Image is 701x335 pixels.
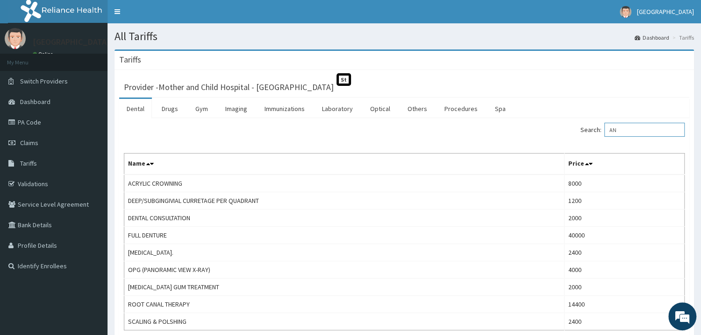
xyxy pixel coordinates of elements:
[124,192,565,209] td: DEEP/SUBGINGIVIAL CURRETAGE PER QUADRANT
[565,261,685,279] td: 4000
[604,123,685,137] input: Search:
[5,230,178,263] textarea: Type your message and hit 'Enter'
[124,244,565,261] td: [MEDICAL_DATA].
[124,227,565,244] td: FULL DENTURE
[565,227,685,244] td: 40000
[114,30,694,42] h1: All Tariffs
[54,105,129,199] span: We're online!
[565,296,685,313] td: 14400
[124,261,565,279] td: OPG (PANORAMIC VIEW X-RAY)
[336,73,351,86] span: St
[124,154,565,175] th: Name
[5,28,26,49] img: User Image
[565,192,685,209] td: 1200
[188,99,215,119] a: Gym
[363,99,398,119] a: Optical
[153,5,176,27] div: Minimize live chat window
[315,99,360,119] a: Laboratory
[124,279,565,296] td: [MEDICAL_DATA] GUM TREATMENT
[119,56,141,64] h3: Tariffs
[437,99,485,119] a: Procedures
[124,296,565,313] td: ROOT CANAL THERAPY
[487,99,513,119] a: Spa
[565,244,685,261] td: 2400
[565,279,685,296] td: 2000
[565,209,685,227] td: 2000
[154,99,186,119] a: Drugs
[20,159,37,167] span: Tariffs
[49,52,157,64] div: Chat with us now
[620,6,631,18] img: User Image
[565,313,685,330] td: 2400
[635,34,669,42] a: Dashboard
[124,209,565,227] td: DENTAL CONSULTATION
[33,51,55,57] a: Online
[580,123,685,137] label: Search:
[637,7,694,16] span: [GEOGRAPHIC_DATA]
[33,38,110,46] p: [GEOGRAPHIC_DATA]
[124,174,565,192] td: ACRYLIC CROWNING
[20,139,38,147] span: Claims
[20,77,68,85] span: Switch Providers
[20,98,50,106] span: Dashboard
[218,99,255,119] a: Imaging
[565,174,685,192] td: 8000
[124,313,565,330] td: SCALING & POLSHING
[565,154,685,175] th: Price
[124,83,334,91] h3: Provider - Mother and Child Hospital - [GEOGRAPHIC_DATA]
[17,47,38,70] img: d_794563401_company_1708531726252_794563401
[400,99,435,119] a: Others
[257,99,312,119] a: Immunizations
[119,99,152,119] a: Dental
[670,34,694,42] li: Tariffs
